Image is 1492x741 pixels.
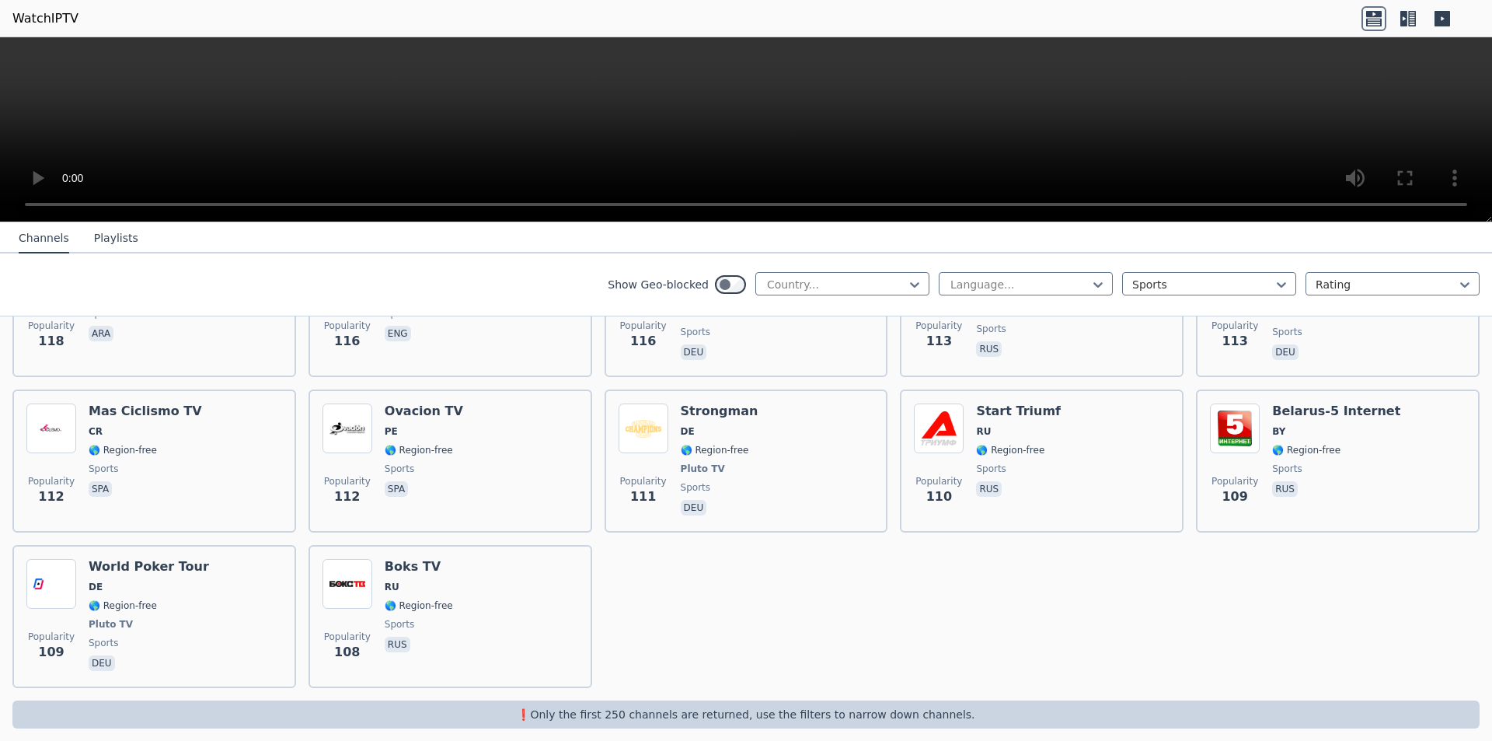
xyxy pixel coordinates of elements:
h6: Start Triumf [976,404,1061,419]
img: Boks TV [322,559,372,609]
span: DE [89,581,103,593]
img: Belarus-5 Internet [1210,404,1260,453]
span: CR [89,425,103,438]
span: 113 [926,332,952,351]
span: Popularity [28,475,75,488]
span: 110 [926,488,952,506]
span: sports [1272,326,1302,338]
span: Popularity [915,475,962,488]
label: Show Geo-blocked [608,277,709,292]
p: ara [89,326,113,341]
span: 112 [334,488,360,506]
span: RU [385,581,399,593]
img: Ovacion TV [322,404,372,453]
p: ❗️Only the first 250 channels are returned, use the filters to narrow down channels. [19,707,1473,722]
span: Pluto TV [681,463,725,475]
span: 🌎 Region-free [385,444,453,456]
p: rus [385,637,410,652]
p: spa [89,481,112,497]
span: sports [681,481,710,494]
span: Popularity [620,320,667,332]
a: WatchIPTV [12,9,78,28]
h6: Boks TV [385,559,453,575]
span: sports [89,637,118,649]
span: 116 [630,332,656,351]
span: 109 [1222,488,1247,506]
span: PE [385,425,398,438]
img: Start Triumf [914,404,964,453]
p: rus [976,481,1002,497]
span: Popularity [28,631,75,643]
span: sports [976,323,1006,335]
span: 111 [630,488,656,506]
span: sports [385,618,414,631]
span: 🌎 Region-free [1272,444,1340,456]
span: Popularity [28,320,75,332]
span: 112 [38,488,64,506]
span: RU [976,425,991,438]
span: sports [89,463,118,475]
h6: Mas Ciclismo TV [89,404,202,419]
p: rus [976,341,1002,357]
img: Mas Ciclismo TV [26,404,76,453]
span: 🌎 Region-free [89,444,157,456]
p: deu [89,655,115,671]
span: Popularity [324,631,371,643]
span: 109 [38,643,64,662]
span: BY [1272,425,1285,438]
span: 116 [334,332,360,351]
button: Channels [19,224,69,253]
p: rus [1272,481,1298,497]
p: deu [681,500,707,516]
span: Popularity [1211,475,1258,488]
span: 🌎 Region-free [385,599,453,612]
span: sports [976,463,1006,475]
h6: Belarus-5 Internet [1272,404,1400,419]
span: Popularity [324,475,371,488]
span: sports [681,326,710,338]
span: sports [1272,463,1302,475]
span: 🌎 Region-free [89,599,157,612]
span: 118 [38,332,64,351]
img: World Poker Tour [26,559,76,609]
span: Popularity [620,475,667,488]
span: 113 [1222,332,1247,351]
img: Strongman [619,404,668,453]
h6: Strongman [681,404,758,419]
span: Popularity [1211,320,1258,332]
button: Playlists [94,224,138,253]
p: eng [385,326,411,341]
span: Pluto TV [89,618,133,631]
span: Popularity [324,320,371,332]
p: spa [385,481,408,497]
p: deu [1272,344,1299,360]
h6: World Poker Tour [89,559,209,575]
span: 🌎 Region-free [976,444,1044,456]
span: DE [681,425,695,438]
span: 🌎 Region-free [681,444,749,456]
h6: Ovacion TV [385,404,463,419]
p: deu [681,344,707,360]
span: sports [385,463,414,475]
span: 108 [334,643,360,662]
span: Popularity [915,320,962,332]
